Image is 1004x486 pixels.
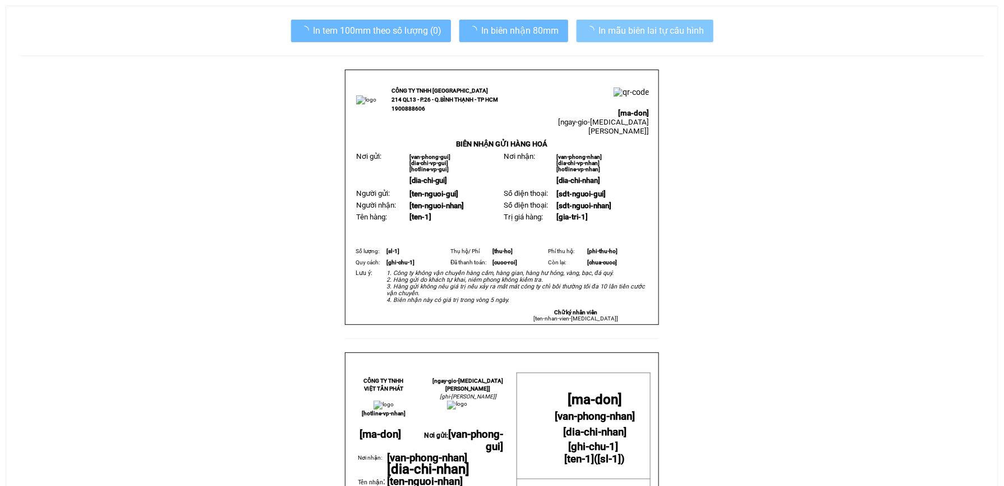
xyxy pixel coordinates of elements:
span: [van-phong-gui] [448,428,503,453]
span: [ten-1] [565,453,595,465]
span: [van-phong-gui] [409,154,450,160]
td: Quy cách: [354,257,385,268]
span: Tên hàng: [356,213,387,221]
span: [ma-don] [568,392,622,407]
span: [dia-chi-gui] [409,176,447,185]
span: [ten-nguoi-gui] [409,190,458,198]
button: In tem 100mm theo số lượng (0) [291,20,451,42]
span: [van-phong-nhan] [555,410,635,423]
td: Đã thanh toán: [449,257,491,268]
span: Nơi nhận: [504,152,535,161]
span: [cuoc-roi] [492,259,517,265]
td: Thụ hộ/ Phí [449,246,491,257]
span: Người gửi: [356,189,390,198]
span: [ghi-chu-1] [569,441,619,453]
td: Còn lại: [547,257,586,268]
span: loading [300,26,314,35]
strong: CÔNG TY TNHH VIỆT TÂN PHÁT [364,378,404,392]
img: qr-code [614,88,649,97]
span: In mẫu biên lai tự cấu hình [599,24,704,38]
span: [sdt-nguoi-nhan] [557,201,612,210]
span: loading [586,26,599,35]
td: Số lượng: [354,246,385,257]
td: Phí thu hộ: [547,246,586,257]
span: Người nhận: [356,201,396,209]
span: [dia-chi-nhan] [388,461,470,477]
span: [sdt-nguoi-gui] [557,190,606,198]
span: [ma-don] [618,109,649,117]
td: Nơi nhận: [358,453,387,476]
span: [chua-cuoc] [587,259,617,265]
span: [phi-thu-ho] [587,248,618,254]
span: In biên nhận 80mm [482,24,559,38]
span: loading [468,26,482,35]
span: [van-phong-nhan] [557,154,602,160]
span: [ngay-gio-[MEDICAL_DATA][PERSON_NAME]] [433,378,504,392]
span: [ten-1] [409,213,431,221]
span: Nơi gửi: [356,152,381,161]
button: In mẫu biên lai tự cấu hình [577,20,713,42]
span: [gia-tri-1] [557,213,588,221]
span: [sl-1] [386,248,399,254]
img: logo [356,95,376,104]
span: [ghi-[PERSON_NAME]] [440,393,496,400]
span: [hotline-vp-gui] [409,166,449,172]
span: [dia-chi-vp-gui] [409,160,448,166]
img: logo [447,401,467,410]
span: [ma-don] [360,428,401,441]
strong: Chữ ký nhân viên [554,309,597,315]
span: [sl-1] [598,453,621,465]
strong: CÔNG TY TNHH [GEOGRAPHIC_DATA] 214 QL13 - P.26 - Q.BÌNH THẠNH - TP HCM 1900888606 [392,88,498,112]
span: [ten-nhan-vien-[MEDICAL_DATA]] [533,315,618,322]
span: Nơi gửi: [424,432,503,452]
span: [hotline-vp-nhan] [557,166,601,172]
button: In biên nhận 80mm [459,20,568,42]
span: Trị giá hàng: [504,213,543,221]
span: Tên nhận [358,479,383,486]
span: [van-phong-nhan] [388,452,468,464]
span: [ghi-chu-1] [386,259,415,265]
span: In tem 100mm theo số lượng (0) [314,24,442,38]
strong: BIÊN NHẬN GỬI HÀNG HOÁ [456,140,547,148]
span: [thu-ho] [492,248,513,254]
em: 1. Công ty không vận chuyển hàng cấm, hàng gian, hàng hư hỏng, vàng, bạc, đá quý. 2. Hàng gửi do ... [386,269,645,304]
span: [ngay-gio-[MEDICAL_DATA][PERSON_NAME]] [558,118,649,135]
span: [dia-chi-vp-nhan] [557,160,600,166]
span: Số điện thoại: [504,189,548,198]
span: Số điện thoại: [504,201,548,209]
strong: ( ) [565,441,625,465]
span: [dia-chi-nhan] [557,176,601,185]
span: [hotline-vp-nhan] [362,410,406,416]
span: [ten-nguoi-nhan] [409,201,464,210]
img: logo [374,401,394,410]
span: [dia-chi-nhan] [563,426,627,438]
span: Lưu ý: [356,269,372,277]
